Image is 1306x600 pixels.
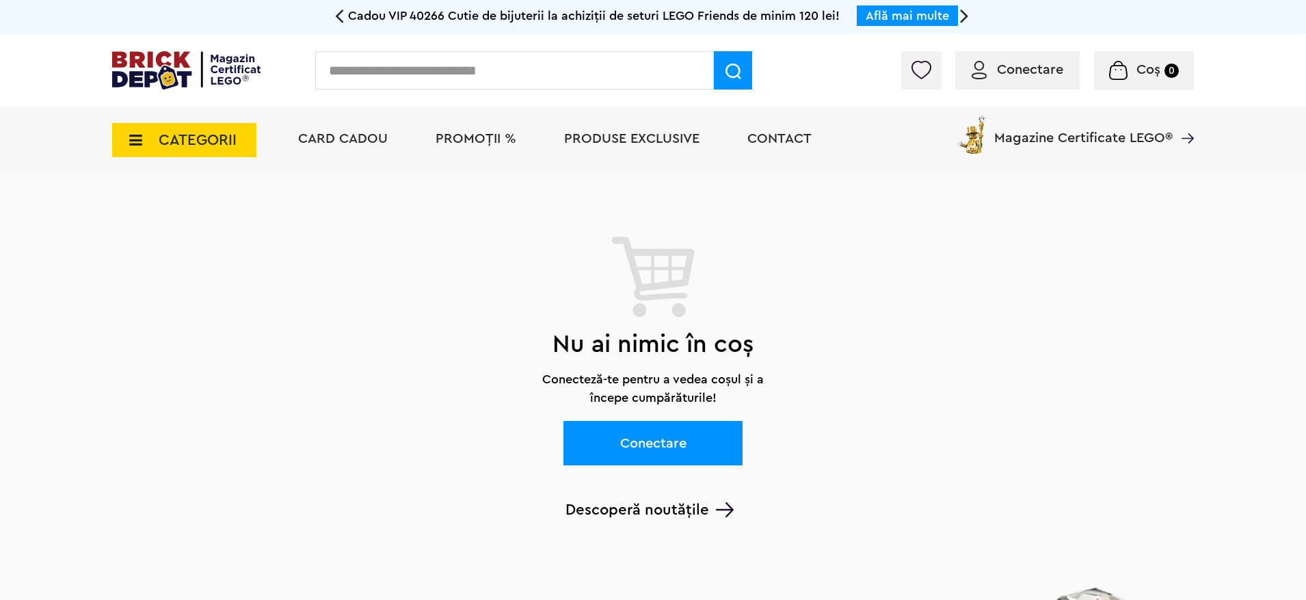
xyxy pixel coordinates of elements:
h2: Nu ai nimic în coș [112,318,1194,370]
a: Produse exclusive [564,132,699,146]
span: CATEGORII [159,133,237,148]
a: Conectare [972,63,1063,77]
a: PROMOȚII % [436,132,516,146]
span: Conectare [997,63,1063,77]
img: Arrow%20-%20Down.svg [716,502,734,517]
a: Card Cadou [298,132,388,146]
a: Află mai multe [866,10,949,22]
a: Magazine Certificate LEGO® [1173,113,1194,127]
span: Coș [1136,63,1160,77]
a: Contact [747,132,812,146]
a: Descoperă noutățile [112,501,1187,519]
small: 0 [1164,64,1179,78]
p: Conecteză-te pentru a vedea coșul și a începe cumpărăturile! [529,370,777,407]
span: Magazine Certificate LEGO® [994,113,1173,145]
a: Conectare [563,421,743,465]
span: Cadou VIP 40266 Cutie de bijuterii la achiziții de seturi LEGO Friends de minim 120 lei! [348,10,840,22]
